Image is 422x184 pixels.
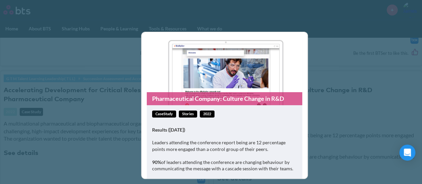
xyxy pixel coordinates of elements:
span: caseStudy [152,111,176,118]
strong: Results ([DATE]) [152,127,185,133]
a: Stories [179,111,197,118]
a: Pharmaceutical Company: Culture Change in R&D [147,92,302,105]
p: of leaders attending the conference are changing behaviour by communicating the message with a ca... [152,159,297,172]
span: 2022 [200,111,215,118]
strong: 90% [152,159,161,165]
p: Leaders attending the conference report being are 12 percentage points more engaged than a contro... [152,139,297,152]
div: Open Intercom Messenger [399,145,415,161]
